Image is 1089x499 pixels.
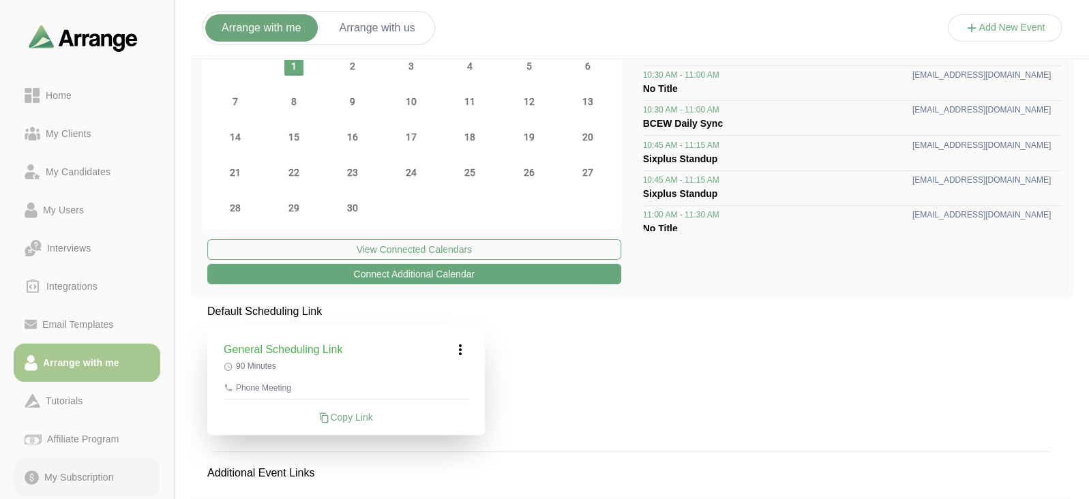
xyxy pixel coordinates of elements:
[224,361,468,372] p: 90 Minutes
[643,83,678,94] span: No Title
[284,57,303,76] span: Monday, September 1, 2025
[38,354,125,371] div: Arrange with me
[402,57,421,76] span: Wednesday, September 3, 2025
[343,57,362,76] span: Tuesday, September 2, 2025
[948,14,1062,42] button: Add New Event
[224,382,468,393] p: Phone Meeting
[40,164,116,180] div: My Candidates
[14,344,160,382] a: Arrange with me
[207,264,621,284] button: Connect Additional Calendar
[42,240,96,256] div: Interviews
[14,229,160,267] a: Interviews
[284,163,303,182] span: Monday, September 22, 2025
[40,125,97,142] div: My Clients
[460,57,479,76] span: Thursday, September 4, 2025
[460,163,479,182] span: Thursday, September 25, 2025
[38,202,89,218] div: My Users
[643,175,719,185] span: 10:45 AM - 11:15 AM
[643,188,718,199] span: Sixplus Standup
[343,92,362,111] span: Tuesday, September 9, 2025
[284,92,303,111] span: Monday, September 8, 2025
[14,382,160,420] a: Tutorials
[226,198,245,217] span: Sunday, September 28, 2025
[643,153,718,164] span: Sixplus Standup
[578,163,597,182] span: Saturday, September 27, 2025
[14,458,160,496] a: My Subscription
[41,278,103,294] div: Integrations
[14,76,160,115] a: Home
[578,127,597,147] span: Saturday, September 20, 2025
[226,92,245,111] span: Sunday, September 7, 2025
[40,87,77,104] div: Home
[14,267,160,305] a: Integrations
[191,449,331,498] p: Additional Event Links
[912,175,1051,185] span: [EMAIL_ADDRESS][DOMAIN_NAME]
[402,163,421,182] span: Wednesday, September 24, 2025
[207,239,621,260] button: View Connected Calendars
[578,57,597,76] span: Saturday, September 6, 2025
[460,92,479,111] span: Thursday, September 11, 2025
[14,420,160,458] a: Affiliate Program
[226,127,245,147] span: Sunday, September 14, 2025
[643,104,719,115] span: 10:30 AM - 11:00 AM
[226,163,245,182] span: Sunday, September 21, 2025
[912,209,1051,220] span: [EMAIL_ADDRESS][DOMAIN_NAME]
[42,431,124,447] div: Affiliate Program
[643,118,723,129] span: BCEW Daily Sync
[14,191,160,229] a: My Users
[343,127,362,147] span: Tuesday, September 16, 2025
[519,163,538,182] span: Friday, September 26, 2025
[643,140,719,151] span: 10:45 AM - 11:15 AM
[207,303,485,320] p: Default Scheduling Link
[205,14,318,42] button: Arrange with me
[29,25,138,51] img: arrangeai-name-small-logo.4d2b8aee.svg
[643,70,719,80] span: 10:30 AM - 11:00 AM
[224,410,468,424] div: Copy Link
[284,127,303,147] span: Monday, September 15, 2025
[40,393,88,409] div: Tutorials
[343,198,362,217] span: Tuesday, September 30, 2025
[284,198,303,217] span: Monday, September 29, 2025
[643,209,719,220] span: 11:00 AM - 11:30 AM
[402,127,421,147] span: Wednesday, September 17, 2025
[14,115,160,153] a: My Clients
[912,104,1051,115] span: [EMAIL_ADDRESS][DOMAIN_NAME]
[519,57,538,76] span: Friday, September 5, 2025
[14,305,160,344] a: Email Templates
[14,153,160,191] a: My Candidates
[460,127,479,147] span: Thursday, September 18, 2025
[343,163,362,182] span: Tuesday, September 23, 2025
[519,127,538,147] span: Friday, September 19, 2025
[912,140,1051,151] span: [EMAIL_ADDRESS][DOMAIN_NAME]
[224,342,342,358] h3: General Scheduling Link
[402,92,421,111] span: Wednesday, September 10, 2025
[39,469,119,485] div: My Subscription
[37,316,119,333] div: Email Templates
[912,70,1051,80] span: [EMAIL_ADDRESS][DOMAIN_NAME]
[323,14,432,42] button: Arrange with us
[519,92,538,111] span: Friday, September 12, 2025
[578,92,597,111] span: Saturday, September 13, 2025
[643,223,678,234] span: No Title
